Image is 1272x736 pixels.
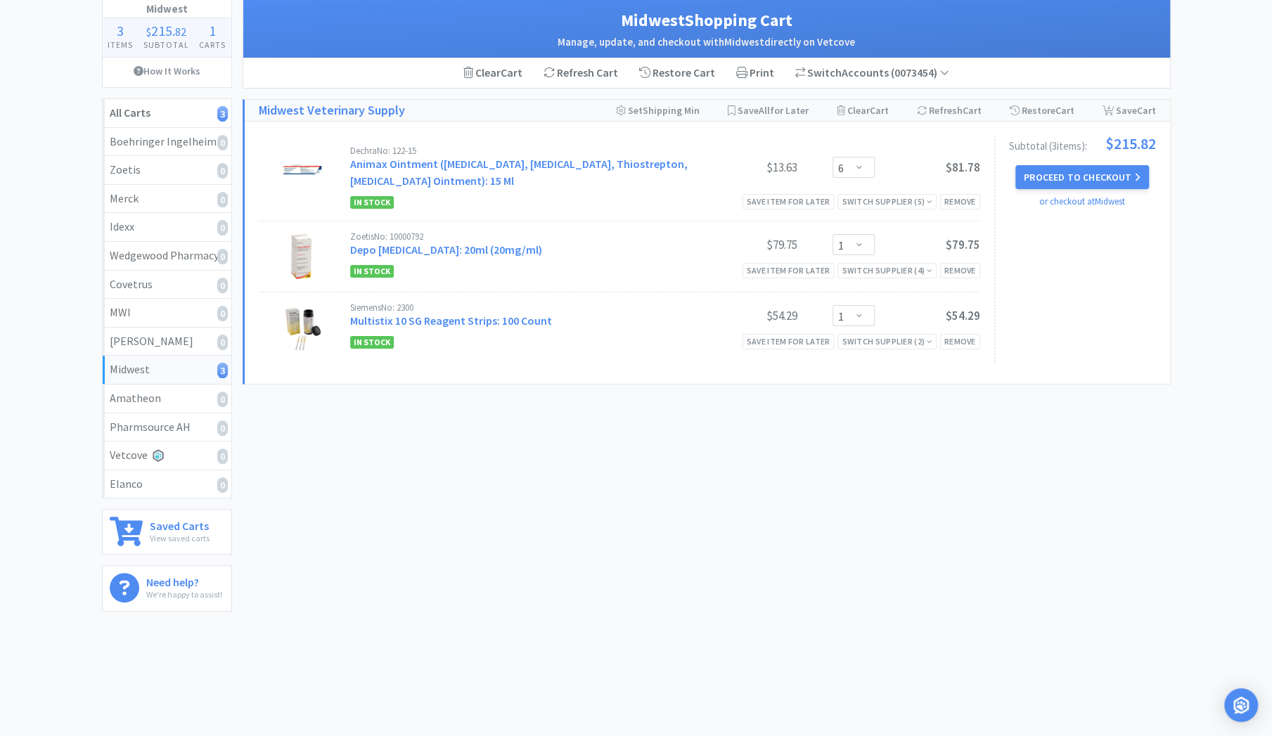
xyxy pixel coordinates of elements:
span: In Stock [350,336,394,349]
h4: Subtotal [138,38,194,51]
a: Pharmsource AH0 [103,413,231,442]
span: In Stock [350,196,394,209]
h4: Items [103,38,139,51]
div: $13.63 [692,159,797,176]
div: Switch Supplier ( 2 ) [842,335,932,348]
div: $79.75 [692,236,797,253]
img: cdbbf3058ecb4b41b9c688ae9725621b_118111.jpeg [278,303,327,352]
a: Boehringer Ingelheim0 [103,128,231,157]
h6: Saved Carts [150,517,210,531]
div: Siemens No: 2300 [350,303,692,312]
span: In Stock [350,265,394,278]
p: We're happy to assist! [146,588,222,601]
a: Elanco0 [103,470,231,498]
i: 0 [217,249,228,264]
a: How It Works [103,58,231,84]
div: Refresh [917,100,982,121]
span: Save for Later [738,104,809,117]
a: Saved CartsView saved carts [102,509,232,555]
div: Merck [110,190,224,208]
a: Covetrus0 [103,271,231,299]
div: . [138,24,194,38]
div: Save item for later [743,263,835,278]
div: [PERSON_NAME] [110,333,224,351]
div: Print [726,58,785,88]
span: Cart [1055,104,1074,117]
i: 3 [217,363,228,378]
div: $54.29 [692,307,797,324]
div: Switch Supplier ( 5 ) [842,195,932,208]
div: Restore Cart [629,58,726,88]
div: Pharmsource AH [110,418,224,437]
a: Multistix 10 SG Reagent Strips: 100 Count [350,314,552,328]
span: Cart [870,104,889,117]
span: $54.29 [946,308,980,323]
div: Midwest [110,361,224,379]
span: Cart [963,104,982,117]
i: 0 [217,220,228,235]
div: Amatheon [110,389,224,408]
a: Merck0 [103,185,231,214]
div: Zoetis [110,161,224,179]
span: Set [628,104,643,117]
div: Wedgewood Pharmacy [110,247,224,265]
div: Vetcove [110,446,224,465]
div: Boehringer Ingelheim [110,133,224,151]
i: 0 [217,306,228,321]
i: 0 [217,477,228,493]
a: Midwest Veterinary Supply [259,101,405,121]
i: 0 [217,392,228,407]
strong: All Carts [110,105,150,120]
a: [PERSON_NAME]0 [103,328,231,356]
div: Refresh Cart [533,58,629,88]
i: 0 [217,420,228,436]
div: Subtotal ( 3 item s ): [1009,136,1156,151]
a: Depo [MEDICAL_DATA]: 20ml (20mg/ml) [350,243,542,257]
div: Restore [1010,100,1074,121]
span: $81.78 [946,160,980,175]
i: 0 [217,278,228,293]
h1: Midwest Shopping Cart [257,7,1156,34]
span: $215.82 [1105,136,1156,151]
div: Clear [837,100,889,121]
a: or checkout at Midwest [1039,195,1125,207]
div: Remove [940,263,980,278]
a: Zoetis0 [103,156,231,185]
i: 0 [217,448,228,464]
div: Accounts [795,64,949,82]
div: Save item for later [743,194,835,209]
i: 0 [217,163,228,179]
span: Cart [501,65,522,79]
h2: Manage, update, and checkout with Midwest directly on Vetcove [257,34,1156,51]
div: Clear [463,64,522,82]
span: 1 [209,22,216,39]
div: Elanco [110,475,224,493]
a: Animax Ointment ([MEDICAL_DATA], [MEDICAL_DATA], Thiostrepton, [MEDICAL_DATA] Ointment): 15 Ml [350,157,688,188]
div: Idexx [110,218,224,236]
div: Remove [940,334,980,349]
i: 3 [217,106,228,122]
h6: Need help? [146,573,222,588]
a: Midwest3 [103,356,231,385]
img: 281d35638da7454f9554257594d9ea7d_121185.jpeg [278,232,327,281]
p: View saved carts [150,531,210,545]
span: ( 0073454 ) [889,65,949,79]
span: $ [146,25,151,39]
a: Amatheon0 [103,385,231,413]
div: Save [1103,100,1156,121]
i: 0 [217,335,228,350]
span: 215 [151,22,172,39]
a: Wedgewood Pharmacy0 [103,242,231,271]
img: 714bb623d71e4f6b8e97d3204b3095bd_120263.jpeg [278,146,327,195]
span: 3 [117,22,124,39]
span: $79.75 [946,237,980,252]
h4: Carts [194,38,231,51]
div: Open Intercom Messenger [1224,688,1258,722]
div: Save item for later [743,334,835,349]
div: Dechra No: 122-15 [350,146,692,155]
span: 82 [175,25,186,39]
div: MWI [110,304,224,322]
div: Remove [940,194,980,209]
a: All Carts3 [103,99,231,128]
